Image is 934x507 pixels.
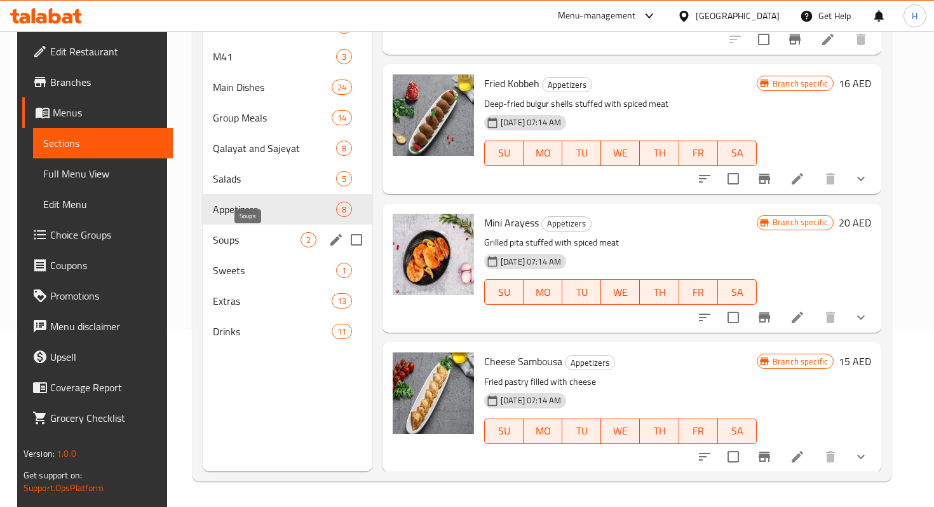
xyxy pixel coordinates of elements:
p: Grilled pita stuffed with spiced meat [484,235,757,251]
img: Cheese Sambousa [393,352,474,434]
button: TU [562,141,601,166]
a: Support.OpsPlatform [24,480,104,496]
span: H [912,9,917,23]
button: SA [718,419,757,444]
button: TH [640,279,679,305]
span: TU [567,283,596,302]
div: Extras13 [203,286,372,316]
span: SA [723,144,752,162]
span: Fried Kobbeh [484,74,539,93]
span: Select to update [720,443,747,470]
a: Edit Menu [33,189,173,219]
span: WE [606,283,635,302]
div: Menu-management [558,8,636,24]
span: 14 [332,112,351,124]
a: Grocery Checklist [22,403,173,433]
span: Grocery Checklist [50,410,163,426]
div: Appetizers [542,77,592,92]
button: sort-choices [689,163,720,194]
svg: Show Choices [853,171,869,186]
button: SU [484,141,524,166]
span: MO [529,283,557,302]
span: Branch specific [768,78,833,90]
span: MO [529,144,557,162]
span: 3 [337,51,351,63]
button: SU [484,279,524,305]
span: 1 [337,265,351,277]
span: Extras [213,293,332,309]
span: WE [606,144,635,162]
span: SU [490,283,518,302]
button: WE [601,279,640,305]
button: delete [815,163,846,194]
div: items [332,80,352,95]
button: show more [846,302,876,333]
span: FR [684,283,713,302]
span: Salads [213,171,336,186]
span: SA [723,422,752,440]
a: Edit menu item [790,449,805,464]
button: sort-choices [689,302,720,333]
a: Choice Groups [22,219,173,250]
div: Appetizers [541,216,592,232]
span: Coupons [50,258,163,273]
button: TH [640,419,679,444]
span: M41 [213,49,336,64]
button: FR [679,419,718,444]
span: 1.0.0 [57,445,76,462]
span: 13 [332,295,351,307]
span: Full Menu View [43,166,163,181]
span: Main Dishes [213,80,332,95]
span: Branch specific [768,216,833,228]
div: items [332,324,352,339]
a: Full Menu View [33,158,173,189]
h6: 15 AED [839,352,871,370]
div: items [336,171,352,186]
div: items [336,263,352,278]
span: Choice Groups [50,227,163,242]
button: sort-choices [689,441,720,472]
span: Get support on: [24,467,82,483]
span: Sweets [213,263,336,278]
a: Edit Restaurant [22,36,173,67]
span: Upsell [50,349,163,365]
p: Deep-fried bulgur shells stuffed with spiced meat [484,96,757,112]
div: Appetizers [565,355,615,370]
button: SA [718,279,757,305]
a: Coverage Report [22,372,173,403]
span: Appetizers [213,202,336,217]
span: Select to update [720,165,747,192]
div: Sweets1 [203,255,372,286]
span: Version: [24,445,55,462]
div: Group Meals14 [203,102,372,133]
span: WE [606,422,635,440]
span: 2 [301,234,316,246]
span: TU [567,144,596,162]
button: Branch-specific-item [780,24,810,55]
span: TH [645,283,673,302]
button: Branch-specific-item [749,163,780,194]
a: Promotions [22,281,173,311]
span: TH [645,422,673,440]
span: Qalayat and Sajeyat [213,141,336,156]
a: Sections [33,128,173,158]
span: 24 [332,81,351,94]
span: TH [645,144,673,162]
img: Fried Kobbeh [393,74,474,156]
h6: 20 AED [839,214,871,232]
span: 11 [332,326,351,338]
a: Upsell [22,342,173,372]
span: SU [490,144,518,162]
span: 5 [337,173,351,185]
svg: Show Choices [853,449,869,464]
span: Drinks [213,324,332,339]
button: MO [524,419,562,444]
nav: Menu sections [203,6,372,352]
button: show more [846,441,876,472]
p: Fried pastry filled with cheese [484,374,757,390]
a: Edit menu item [790,171,805,186]
button: WE [601,141,640,166]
